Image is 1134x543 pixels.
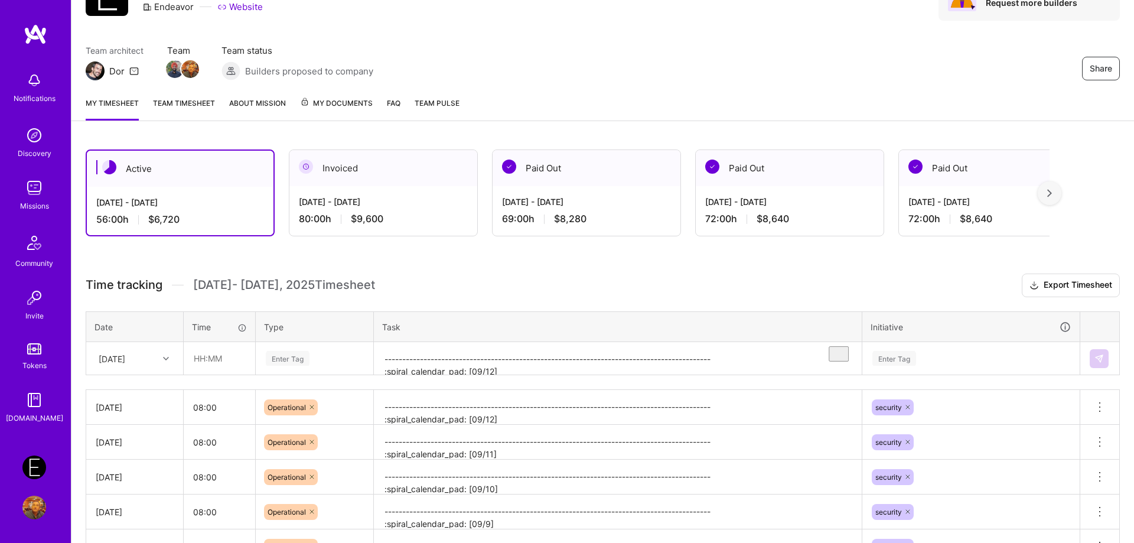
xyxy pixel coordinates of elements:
[142,1,194,13] div: Endeavor
[375,426,861,459] textarea: -------------------------------------------------------------------------------------------- :spi...
[875,473,902,482] span: security
[184,496,255,528] input: HH:MM
[268,438,306,447] span: Operational
[99,352,125,365] div: [DATE]
[908,196,1077,208] div: [DATE] - [DATE]
[415,97,460,121] a: Team Pulse
[1029,279,1039,292] i: icon Download
[102,160,116,174] img: Active
[493,150,680,186] div: Paid Out
[86,44,144,57] span: Team architect
[299,196,468,208] div: [DATE] - [DATE]
[351,213,383,225] span: $9,600
[20,200,49,212] div: Missions
[268,473,306,482] span: Operational
[96,471,174,483] div: [DATE]
[502,213,671,225] div: 69:00 h
[1082,57,1120,80] button: Share
[415,99,460,108] span: Team Pulse
[705,160,719,174] img: Paid Out
[1090,63,1112,74] span: Share
[192,321,247,333] div: Time
[375,461,861,493] textarea: -------------------------------------------------------------------------------------------- :spi...
[899,150,1087,186] div: Paid Out
[554,213,586,225] span: $8,280
[163,356,169,362] i: icon Chevron
[184,343,255,374] input: HH:MM
[153,97,215,121] a: Team timesheet
[22,176,46,200] img: teamwork
[217,1,263,13] a: Website
[109,65,125,77] div: Dor
[502,160,516,174] img: Paid Out
[19,456,49,479] a: Endeavor: Onlocation Mobile/Security- 3338TSV275
[96,436,174,448] div: [DATE]
[300,97,373,110] span: My Documents
[300,97,373,121] a: My Documents
[22,456,46,479] img: Endeavor: Onlocation Mobile/Security- 3338TSV275
[387,97,400,121] a: FAQ
[148,213,180,226] span: $6,720
[705,213,874,225] div: 72:00 h
[256,311,374,342] th: Type
[872,349,916,368] div: Enter Tag
[96,213,264,226] div: 56:00 h
[1022,274,1120,297] button: Export Timesheet
[375,391,861,424] textarea: -------------------------------------------------------------------------------------------- :spi...
[24,24,47,45] img: logo
[18,147,51,160] div: Discovery
[375,496,861,528] textarea: -------------------------------------------------------------------------------------------- :spi...
[268,403,306,412] span: Operational
[25,310,44,322] div: Invite
[908,213,1077,225] div: 72:00 h
[167,59,183,79] a: Team Member Avatar
[96,401,174,414] div: [DATE]
[875,403,902,412] span: security
[14,92,56,105] div: Notifications
[166,60,184,78] img: Team Member Avatar
[875,438,902,447] span: security
[142,2,152,12] i: icon CompanyGray
[266,349,309,368] div: Enter Tag
[289,150,477,186] div: Invoiced
[86,61,105,80] img: Team Architect
[6,412,63,424] div: [DOMAIN_NAME]
[183,59,198,79] a: Team Member Avatar
[502,196,671,208] div: [DATE] - [DATE]
[19,496,49,519] a: User Avatar
[871,320,1071,334] div: Initiative
[245,65,373,77] span: Builders proposed to company
[22,69,46,92] img: bell
[22,388,46,412] img: guide book
[20,229,48,257] img: Community
[374,311,862,342] th: Task
[221,61,240,80] img: Builders proposed to company
[22,496,46,519] img: User Avatar
[167,44,198,57] span: Team
[1094,354,1104,363] img: Submit
[184,461,255,493] input: HH:MM
[696,150,884,186] div: Paid Out
[908,160,923,174] img: Paid Out
[757,213,789,225] span: $8,640
[15,257,53,269] div: Community
[96,506,174,518] div: [DATE]
[875,508,902,516] span: security
[181,60,199,78] img: Team Member Avatar
[87,151,273,187] div: Active
[960,213,992,225] span: $8,640
[268,508,306,516] span: Operational
[22,286,46,310] img: Invite
[705,196,874,208] div: [DATE] - [DATE]
[221,44,373,57] span: Team status
[184,392,255,423] input: HH:MM
[1047,189,1052,197] img: right
[86,311,184,342] th: Date
[86,278,162,292] span: Time tracking
[86,97,139,121] a: My timesheet
[27,343,41,355] img: tokens
[375,343,861,375] textarea: To enrich screen reader interactions, please activate Accessibility in Grammarly extension settings
[129,66,139,76] i: icon Mail
[299,213,468,225] div: 80:00 h
[22,123,46,147] img: discovery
